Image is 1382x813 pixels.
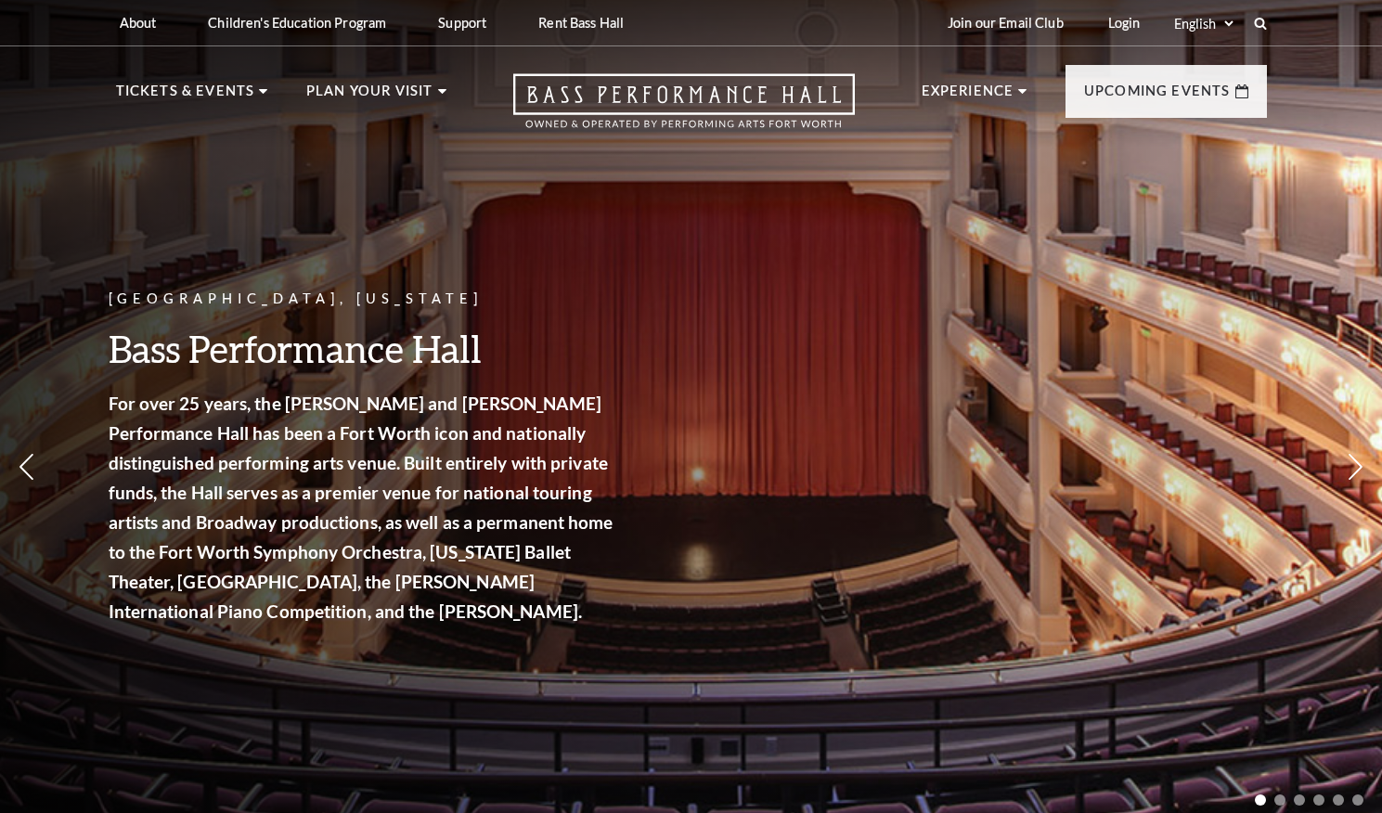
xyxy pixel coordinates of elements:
[438,15,486,31] p: Support
[109,393,614,622] strong: For over 25 years, the [PERSON_NAME] and [PERSON_NAME] Performance Hall has been a Fort Worth ico...
[109,288,619,311] p: [GEOGRAPHIC_DATA], [US_STATE]
[306,80,433,113] p: Plan Your Visit
[1170,15,1236,32] select: Select:
[120,15,157,31] p: About
[116,80,255,113] p: Tickets & Events
[922,80,1014,113] p: Experience
[1084,80,1231,113] p: Upcoming Events
[109,325,619,372] h3: Bass Performance Hall
[538,15,624,31] p: Rent Bass Hall
[208,15,386,31] p: Children's Education Program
